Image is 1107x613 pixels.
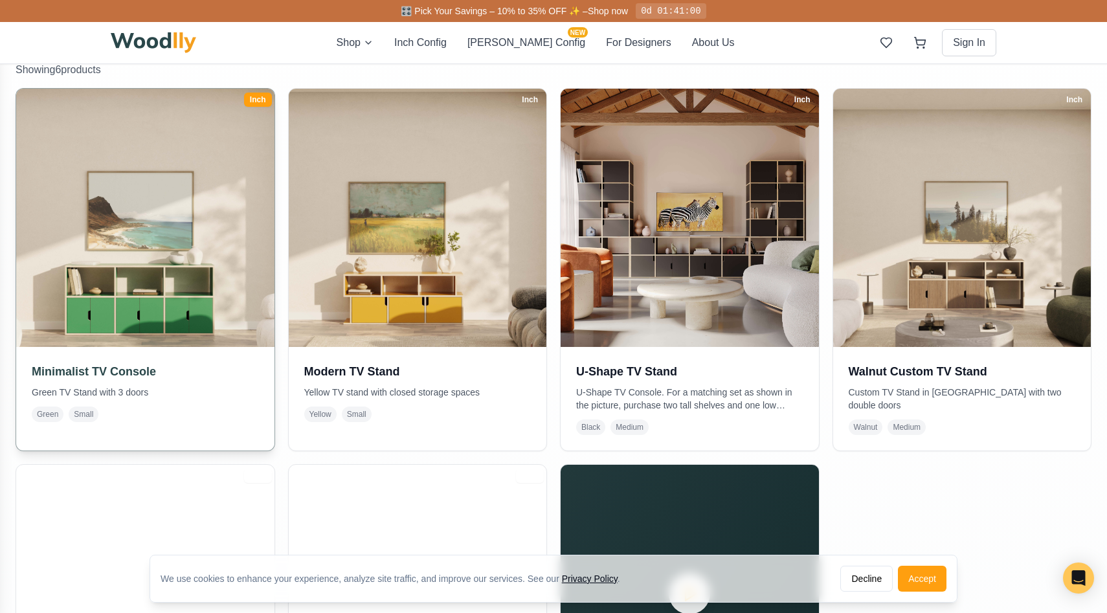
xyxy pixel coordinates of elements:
[32,386,259,399] p: Green TV Stand with 3 doors
[849,362,1076,381] h3: Walnut Custom TV Stand
[562,574,618,584] a: Privacy Policy
[10,82,280,353] img: Minimalist TV Console
[244,469,272,483] div: Inch
[576,419,605,435] span: Black
[610,419,649,435] span: Medium
[1060,93,1088,107] div: Inch
[849,419,883,435] span: Walnut
[467,35,585,50] button: [PERSON_NAME] ConfigNEW
[111,32,196,53] img: Woodlly
[692,35,735,50] button: About Us
[588,6,628,16] a: Shop now
[304,407,337,422] span: Yellow
[576,362,803,381] h3: U-Shape TV Stand
[161,572,631,585] div: We use cookies to enhance your experience, analyze site traffic, and improve our services. See our .
[244,93,272,107] div: Inch
[561,89,819,347] img: U-Shape TV Stand
[69,407,98,422] span: Small
[304,386,531,399] p: Yellow TV stand with closed storage spaces
[898,566,946,592] button: Accept
[636,3,706,19] div: 0d 01:41:00
[788,93,816,107] div: Inch
[516,93,544,107] div: Inch
[516,469,544,483] div: Inch
[16,62,1091,78] p: Showing 6 product s
[1063,563,1094,594] div: Open Intercom Messenger
[849,386,1076,412] p: Custom TV Stand in [GEOGRAPHIC_DATA] with two double doors
[568,27,588,38] span: NEW
[840,566,893,592] button: Decline
[888,419,926,435] span: Medium
[32,362,259,381] h3: Minimalist TV Console
[304,362,531,381] h3: Modern TV Stand
[833,89,1091,347] img: Walnut Custom TV Stand
[394,35,447,50] button: Inch Config
[576,386,803,412] p: U-Shape TV Console. For a matching set as shown in the picture, purchase two tall shelves and one...
[342,407,372,422] span: Small
[401,6,587,16] span: 🎛️ Pick Your Savings – 10% to 35% OFF ✨ –
[32,407,63,422] span: Green
[337,35,374,50] button: Shop
[289,89,547,347] img: Modern TV Stand
[606,35,671,50] button: For Designers
[942,29,996,56] button: Sign In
